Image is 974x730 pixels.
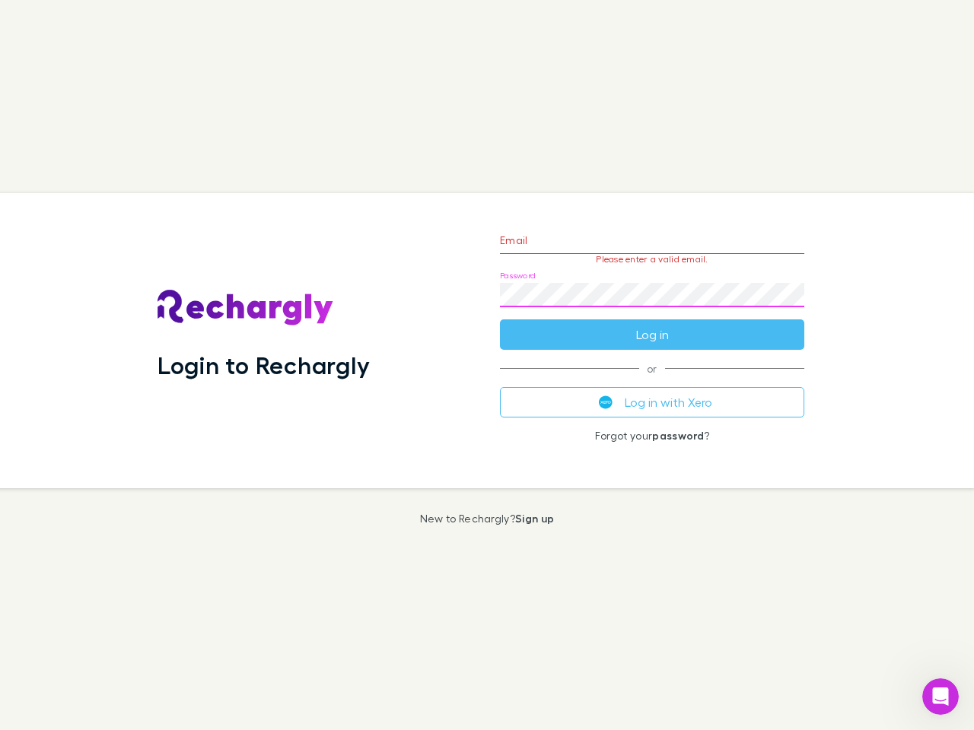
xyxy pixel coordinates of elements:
[158,351,370,379] h1: Login to Rechargly
[500,430,804,442] p: Forgot your ?
[500,270,536,281] label: Password
[922,678,959,715] iframe: Intercom live chat
[500,368,804,369] span: or
[420,513,555,525] p: New to Rechargly?
[599,395,613,409] img: Xero's logo
[652,429,704,442] a: password
[158,290,334,326] img: Rechargly's Logo
[500,319,804,350] button: Log in
[500,254,804,265] p: Please enter a valid email.
[515,512,554,525] a: Sign up
[500,387,804,417] button: Log in with Xero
